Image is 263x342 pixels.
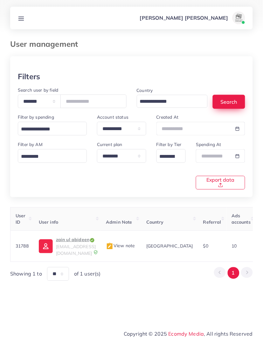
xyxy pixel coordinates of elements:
input: Search for option [19,152,79,162]
img: ic-user-info.36bf1079.svg [39,240,53,254]
a: zain ul abideen[EMAIL_ADDRESS][DOMAIN_NAME] [39,236,96,257]
span: [GEOGRAPHIC_DATA] [146,243,193,249]
span: Referral [203,220,221,225]
input: Search for option [138,97,200,107]
span: Copyright © 2025 [124,330,253,338]
span: 31788 [16,243,29,249]
span: User ID [16,213,26,225]
input: Search for option [19,124,79,134]
div: Search for option [18,122,87,136]
label: Country [137,87,153,94]
span: Admin Note [106,220,132,225]
span: 10 [232,243,237,249]
input: Search for option [157,152,178,162]
img: avatar [232,11,245,24]
h3: Filters [18,72,40,81]
ul: Pagination [214,267,253,279]
label: Filter by spending [18,114,54,120]
label: Created At [156,114,179,120]
div: Search for option [156,149,186,163]
img: 9CAL8B2pu8EFxCJHYAAAAldEVYdGRhdGU6Y3JlYXRlADIwMjItMTItMDlUMDQ6NTg6MzkrMDA6MDBXSlgLAAAAJXRFWHRkYXR... [93,250,98,255]
button: Search [213,95,245,108]
a: [PERSON_NAME] [PERSON_NAME]avatar [136,11,248,24]
label: Current plan [97,141,122,148]
div: Search for option [137,95,208,108]
span: [EMAIL_ADDRESS][DOMAIN_NAME] [56,244,96,256]
img: icon-tick.de4e08dc.svg [89,238,95,243]
span: of 1 user(s) [74,270,101,278]
span: View note [106,243,135,249]
button: Go to page 1 [228,267,239,279]
span: User info [39,220,58,225]
span: Ads accounts [232,213,251,225]
label: Filter by Tier [156,141,182,148]
label: Account status [97,114,128,120]
span: , All rights Reserved [204,330,253,338]
span: Country [146,220,163,225]
label: Spending At [196,141,221,148]
div: Search for option [18,149,87,163]
p: [PERSON_NAME] [PERSON_NAME] [140,14,228,22]
p: zain ul abideen [56,236,96,244]
a: Ecomdy Media [169,331,204,337]
h3: User management [10,39,83,49]
button: Export data [196,176,245,190]
label: Filter by AM [18,141,43,148]
img: admin_note.cdd0b510.svg [106,243,114,250]
span: $0 [203,243,208,249]
span: Export data [204,178,237,188]
label: Search user by field [18,87,58,93]
span: Showing 1 to [10,270,42,278]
